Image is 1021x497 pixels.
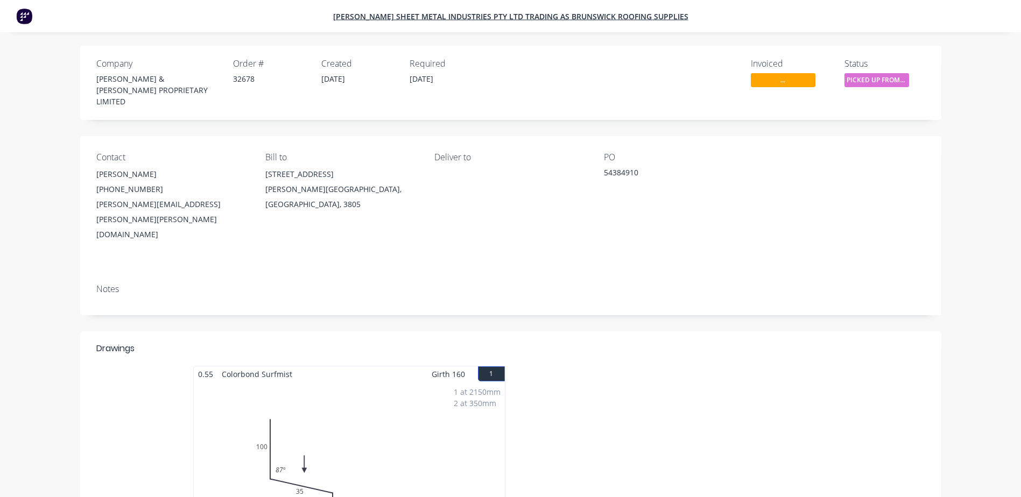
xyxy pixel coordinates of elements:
[321,74,345,84] span: [DATE]
[96,73,220,107] div: [PERSON_NAME] & [PERSON_NAME] PROPRIETARY LIMITED
[96,152,248,162] div: Contact
[454,386,501,397] div: 1 at 2150mm
[217,366,297,382] span: Colorbond Surfmist
[321,59,397,69] div: Created
[96,167,248,242] div: [PERSON_NAME][PHONE_NUMBER][PERSON_NAME][EMAIL_ADDRESS][PERSON_NAME][PERSON_NAME][DOMAIN_NAME]
[604,167,738,182] div: 54384910
[233,59,308,69] div: Order #
[96,197,248,242] div: [PERSON_NAME][EMAIL_ADDRESS][PERSON_NAME][PERSON_NAME][DOMAIN_NAME]
[96,59,220,69] div: Company
[454,397,501,409] div: 2 at 350mm
[16,8,32,24] img: Factory
[96,167,248,182] div: [PERSON_NAME]
[751,59,832,69] div: Invoiced
[96,342,135,355] div: Drawings
[233,73,308,84] div: 32678
[194,366,217,382] span: 0.55
[265,167,417,212] div: [STREET_ADDRESS][PERSON_NAME][GEOGRAPHIC_DATA], [GEOGRAPHIC_DATA], 3805
[844,59,925,69] div: Status
[265,182,417,212] div: [PERSON_NAME][GEOGRAPHIC_DATA], [GEOGRAPHIC_DATA], 3805
[265,152,417,162] div: Bill to
[434,152,586,162] div: Deliver to
[751,73,815,87] span: ...
[844,73,909,87] span: PICKED UP FROM ...
[478,366,505,381] button: 1
[96,284,925,294] div: Notes
[604,152,756,162] div: PO
[410,74,433,84] span: [DATE]
[333,11,688,22] a: [PERSON_NAME] Sheet Metal Industries PTY LTD trading as Brunswick Roofing Supplies
[96,182,248,197] div: [PHONE_NUMBER]
[432,366,465,382] span: Girth 160
[265,167,417,182] div: [STREET_ADDRESS]
[410,59,485,69] div: Required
